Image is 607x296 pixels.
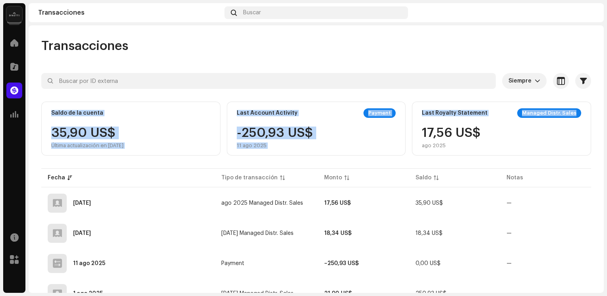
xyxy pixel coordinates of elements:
span: 18,34 US$ [416,231,443,236]
div: dropdown trigger [535,73,540,89]
span: Payment [221,261,244,266]
div: 2 oct 2025 [73,200,91,206]
re-a-table-badge: — [506,200,512,206]
span: Buscar [243,10,261,16]
strong: 17,56 US$ [324,200,351,206]
div: ago 2025 [422,142,481,149]
div: Saldo de la cuenta [51,110,103,116]
div: 2 sept 2025 [73,231,91,236]
div: 11 ago 2025 [73,261,105,266]
re-a-table-badge: — [506,231,512,236]
span: jul 2025 Managed Distr. Sales [221,231,294,236]
div: Saldo [416,174,431,182]
div: Transacciones [38,10,221,16]
span: 0,00 US$ [416,261,441,266]
strong: –250,93 US$ [324,261,359,266]
img: 15457826-6a92-442e-a25c-1af217981c53 [582,6,594,19]
div: Last Account Activity [237,110,298,116]
div: 11 ago 2025 [237,142,313,149]
div: Tipo de transacción [221,174,278,182]
re-a-table-badge: — [506,261,512,266]
span: Siempre [508,73,535,89]
div: Managed Distr. Sales [517,108,581,118]
div: Última actualización en [DATE] [51,142,124,149]
span: Transacciones [41,38,128,54]
div: Payment [363,108,396,118]
div: Monto [324,174,342,182]
span: 35,90 US$ [416,200,443,206]
div: Last Royalty Statement [422,110,487,116]
span: ago 2025 Managed Distr. Sales [221,200,303,206]
input: Buscar por ID externa [41,73,496,89]
div: Fecha [48,174,65,182]
strong: 18,34 US$ [324,231,352,236]
img: 02a7c2d3-3c89-4098-b12f-2ff2945c95ee [6,6,22,22]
